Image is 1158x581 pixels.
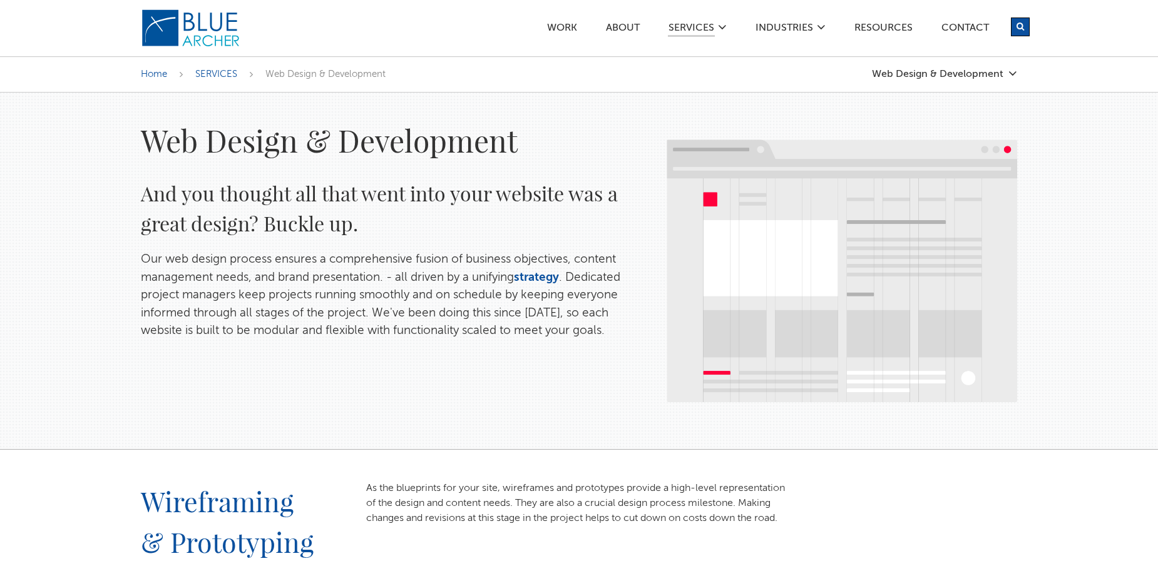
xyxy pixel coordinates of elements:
[854,23,913,36] a: Resources
[141,178,642,238] h2: And you thought all that went into your website was a great design? Buckle up.
[141,69,167,79] a: Home
[605,23,640,36] a: ABOUT
[941,23,990,36] a: Contact
[668,23,715,37] a: SERVICES
[141,9,241,48] img: Blue Archer Logo
[195,69,237,79] a: SERVICES
[366,481,792,526] p: As the blueprints for your site, wireframes and prototypes provide a high-level representation of...
[514,271,559,283] a: strategy
[667,139,1017,402] img: what%2Dwe%2Ddo%2DWebdesign%2D%281%29.png
[265,69,386,79] span: Web Design & Development
[755,23,814,36] a: Industries
[141,251,642,340] p: Our web design process ensures a comprehensive fusion of business objectives, content management ...
[546,23,578,36] a: Work
[872,69,1017,79] a: Web Design & Development
[141,121,642,159] h1: Web Design & Development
